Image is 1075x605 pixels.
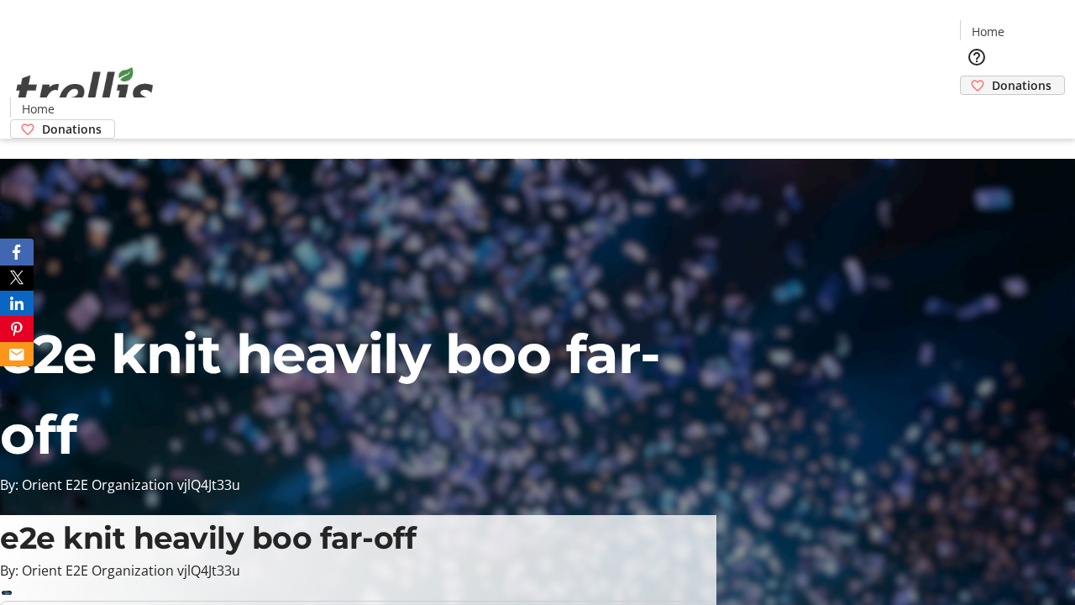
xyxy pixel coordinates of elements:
span: Home [972,23,1004,40]
a: Donations [960,76,1065,95]
button: Help [960,40,994,74]
span: Donations [992,76,1051,94]
span: Home [22,100,55,118]
button: Cart [960,95,994,129]
a: Home [11,100,65,118]
a: Home [961,23,1015,40]
a: Donations [10,119,115,139]
span: Donations [42,120,102,138]
img: Orient E2E Organization vjlQ4Jt33u's Logo [10,49,160,133]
